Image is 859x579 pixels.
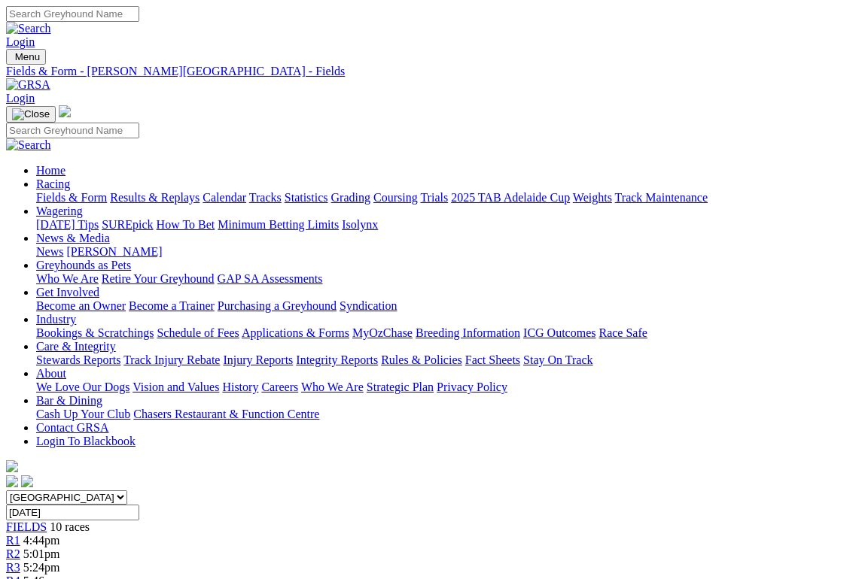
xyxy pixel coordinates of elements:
a: SUREpick [102,218,153,231]
a: Syndication [340,299,397,312]
a: Bookings & Scratchings [36,326,154,339]
a: GAP SA Assessments [218,272,323,285]
a: Racing [36,177,70,190]
a: Race Safe [599,326,647,339]
img: Search [6,138,51,152]
a: Wagering [36,205,83,217]
a: How To Bet [157,218,215,231]
a: Rules & Policies [381,353,462,366]
a: History [222,380,258,393]
div: Wagering [36,218,853,232]
div: Get Involved [36,299,853,313]
a: Fact Sheets [465,353,520,366]
input: Search [6,6,139,22]
input: Search [6,123,139,138]
button: Toggle navigation [6,106,56,123]
div: Racing [36,191,853,205]
a: Become a Trainer [129,299,215,312]
img: Search [6,22,51,35]
a: Strategic Plan [367,380,434,393]
a: Vision and Values [133,380,219,393]
a: Privacy Policy [437,380,507,393]
a: Become an Owner [36,299,126,312]
a: Login To Blackbook [36,435,136,447]
a: Statistics [285,191,328,204]
a: Stay On Track [523,353,592,366]
img: GRSA [6,78,50,92]
a: Careers [261,380,298,393]
a: Isolynx [342,218,378,231]
a: R3 [6,561,20,574]
a: Chasers Restaurant & Function Centre [133,408,319,420]
a: Grading [331,191,370,204]
span: 5:01pm [23,547,60,560]
a: Stewards Reports [36,353,120,366]
span: Menu [15,51,40,62]
a: [PERSON_NAME] [66,245,162,258]
a: We Love Our Dogs [36,380,129,393]
a: Purchasing a Greyhound [218,299,337,312]
a: News [36,245,63,258]
a: Greyhounds as Pets [36,259,131,271]
a: R2 [6,547,20,560]
div: About [36,380,853,394]
a: Coursing [373,191,418,204]
a: Weights [573,191,612,204]
a: Who We Are [36,272,99,285]
a: 2025 TAB Adelaide Cup [451,191,570,204]
img: logo-grsa-white.png [59,105,71,117]
span: 10 races [50,520,90,533]
img: facebook.svg [6,475,18,487]
a: Minimum Betting Limits [218,218,339,231]
a: Trials [420,191,448,204]
a: Applications & Forms [242,326,349,339]
a: Get Involved [36,286,99,299]
a: Login [6,92,35,105]
a: Contact GRSA [36,421,108,434]
a: Breeding Information [416,326,520,339]
div: News & Media [36,245,853,259]
img: Close [12,108,50,120]
img: logo-grsa-white.png [6,460,18,472]
div: Industry [36,326,853,340]
a: Schedule of Fees [157,326,239,339]
span: 5:24pm [23,561,60,574]
a: Fields & Form - [PERSON_NAME][GEOGRAPHIC_DATA] - Fields [6,65,853,78]
div: Care & Integrity [36,353,853,367]
a: [DATE] Tips [36,218,99,231]
a: About [36,367,66,380]
a: ICG Outcomes [523,326,596,339]
a: Track Injury Rebate [123,353,220,366]
input: Select date [6,505,139,520]
a: Bar & Dining [36,394,102,407]
a: Cash Up Your Club [36,408,130,420]
a: Industry [36,313,76,326]
a: MyOzChase [352,326,413,339]
a: News & Media [36,232,110,244]
a: Injury Reports [223,353,293,366]
a: Home [36,164,65,177]
div: Bar & Dining [36,408,853,421]
a: R1 [6,534,20,547]
button: Toggle navigation [6,49,46,65]
img: twitter.svg [21,475,33,487]
a: FIELDS [6,520,47,533]
a: Track Maintenance [615,191,708,204]
a: Retire Your Greyhound [102,272,215,285]
a: Results & Replays [110,191,200,204]
a: Fields & Form [36,191,107,204]
a: Tracks [249,191,282,204]
a: Who We Are [301,380,364,393]
a: Integrity Reports [296,353,378,366]
div: Greyhounds as Pets [36,272,853,286]
a: Calendar [203,191,246,204]
span: 4:44pm [23,534,60,547]
a: Care & Integrity [36,340,116,353]
a: Login [6,35,35,48]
